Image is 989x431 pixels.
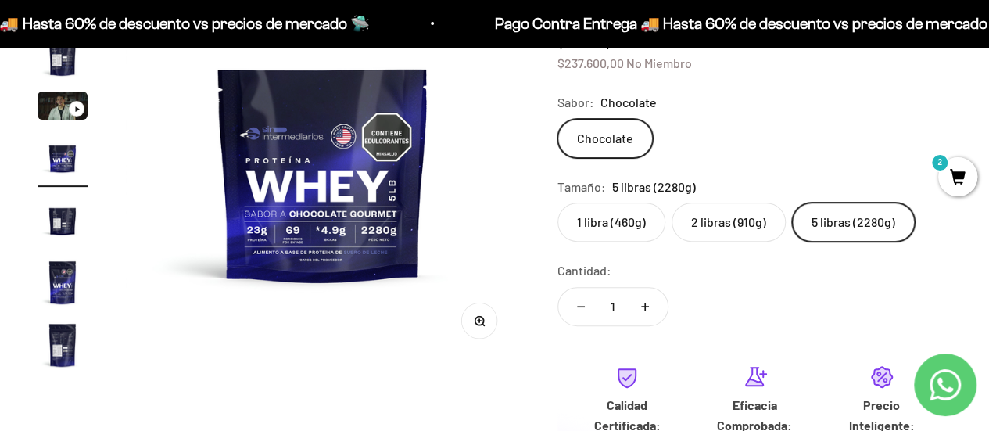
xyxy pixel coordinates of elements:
img: Proteína Whey - Chocolate [38,132,88,182]
button: Reducir cantidad [558,288,604,325]
img: Proteína Whey - Chocolate [38,320,88,370]
div: Un aval de expertos o estudios clínicos en la página. [19,74,324,117]
button: Ir al artículo 2 [38,29,88,84]
span: 5 libras (2280g) [612,177,696,197]
mark: 2 [930,153,949,172]
img: Proteína Whey - Chocolate [38,29,88,79]
img: Proteína Whey - Chocolate [38,257,88,307]
span: $237.600,00 [557,56,624,70]
span: No Miembro [626,56,692,70]
span: Chocolate [600,92,657,113]
button: Ir al artículo 6 [38,257,88,312]
img: Proteína Whey - Chocolate [38,195,88,245]
span: Miembro [626,36,674,51]
span: $216.000,00 [557,36,624,51]
button: Ir al artículo 3 [38,92,88,124]
button: Enviar [254,233,324,260]
label: Cantidad: [557,260,611,281]
legend: Tamaño: [557,177,606,197]
legend: Sabor: [557,92,594,113]
div: Un mensaje de garantía de satisfacción visible. [19,152,324,179]
div: La confirmación de la pureza de los ingredientes. [19,183,324,225]
p: ¿Qué te daría la seguridad final para añadir este producto a tu carrito? [19,25,324,61]
button: Ir al artículo 4 [38,132,88,187]
button: Ir al artículo 7 [38,320,88,375]
button: Ir al artículo 5 [38,195,88,250]
a: 2 [938,170,977,187]
div: Más detalles sobre la fecha exacta de entrega. [19,120,324,148]
span: Enviar [256,233,322,260]
button: Aumentar cantidad [622,288,668,325]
